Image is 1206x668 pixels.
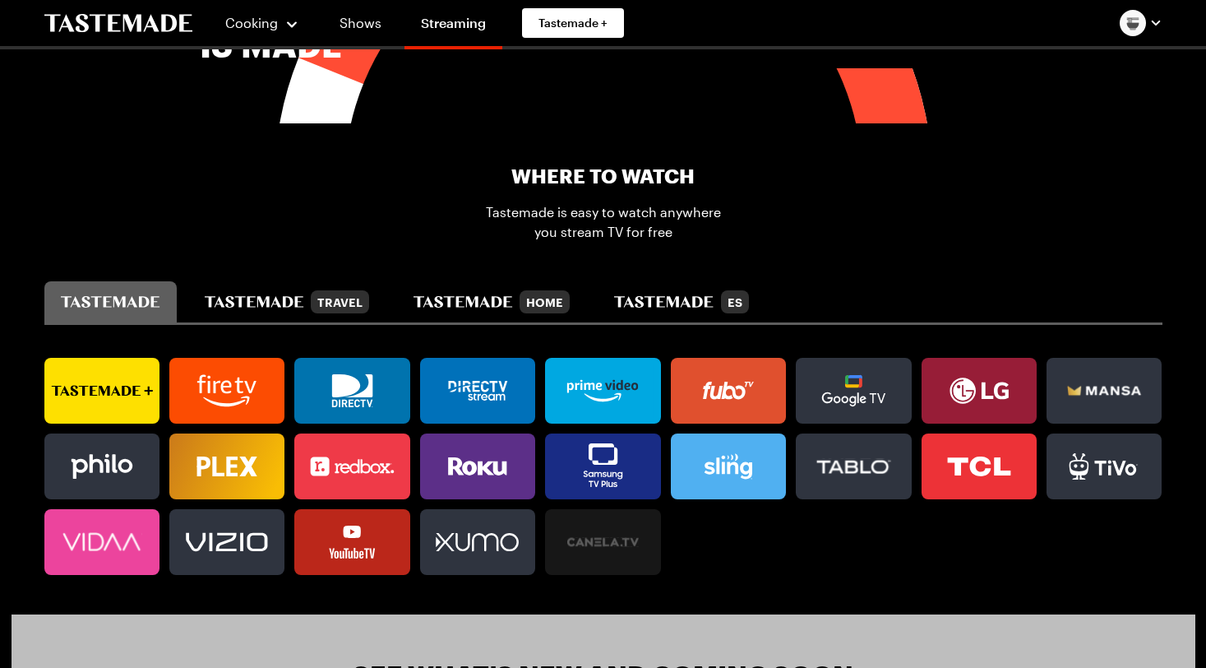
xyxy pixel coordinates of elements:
button: Profile picture [1120,10,1162,36]
button: tastemade travel [188,281,386,322]
a: Tastemade + [522,8,624,38]
div: ES [721,290,749,313]
button: tastemade en español [598,281,765,322]
a: To Tastemade Home Page [44,14,192,33]
span: Cooking [225,15,278,30]
a: Streaming [404,3,502,49]
span: Tastemade + [538,15,608,31]
span: Tastemade is easy to watch anywhere you stream TV for free [485,202,722,242]
img: Profile picture [1120,10,1146,36]
button: tastemade [44,281,177,322]
h2: Where To Watch [511,163,695,189]
div: Home [520,290,570,313]
button: Cooking [225,3,300,43]
div: Travel [311,290,369,313]
button: tastemade home [397,281,586,322]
